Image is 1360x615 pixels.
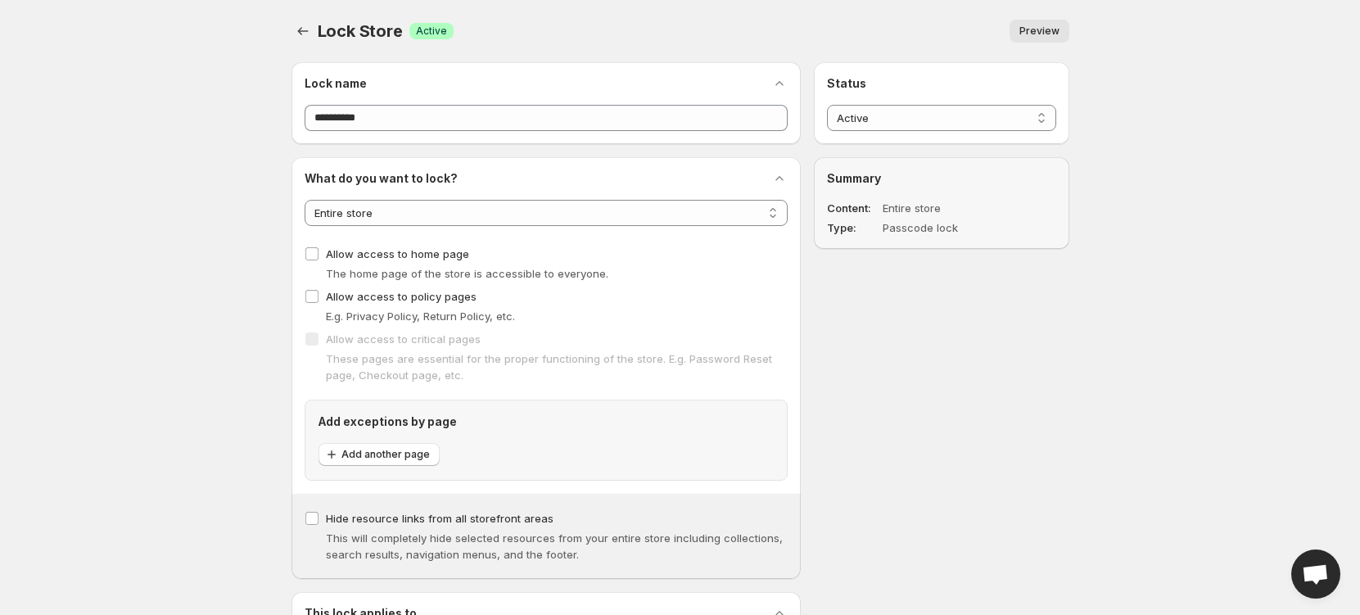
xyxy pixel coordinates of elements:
[883,200,1009,216] dd: Entire store
[305,170,458,187] h2: What do you want to lock?
[326,247,469,260] span: Allow access to home page
[318,21,403,41] span: Lock Store
[341,448,430,461] span: Add another page
[326,267,608,280] span: The home page of the store is accessible to everyone.
[326,310,515,323] span: E.g. Privacy Policy, Return Policy, etc.
[883,219,1009,236] dd: Passcode lock
[827,170,1055,187] h2: Summary
[326,352,772,382] span: These pages are essential for the proper functioning of the store. E.g. Password Reset page, Chec...
[827,75,1055,92] h2: Status
[416,25,447,38] span: Active
[291,20,314,43] button: Back
[319,443,440,466] button: Add another page
[827,219,879,236] dt: Type :
[827,200,879,216] dt: Content :
[326,512,553,525] span: Hide resource links from all storefront areas
[1019,25,1060,38] span: Preview
[1291,549,1340,599] div: Open chat
[1010,20,1069,43] button: Preview
[326,290,477,303] span: Allow access to policy pages
[319,414,775,430] h2: Add exceptions by page
[326,332,481,346] span: Allow access to critical pages
[326,531,783,561] span: This will completely hide selected resources from your entire store including collections, search...
[305,75,367,92] h2: Lock name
